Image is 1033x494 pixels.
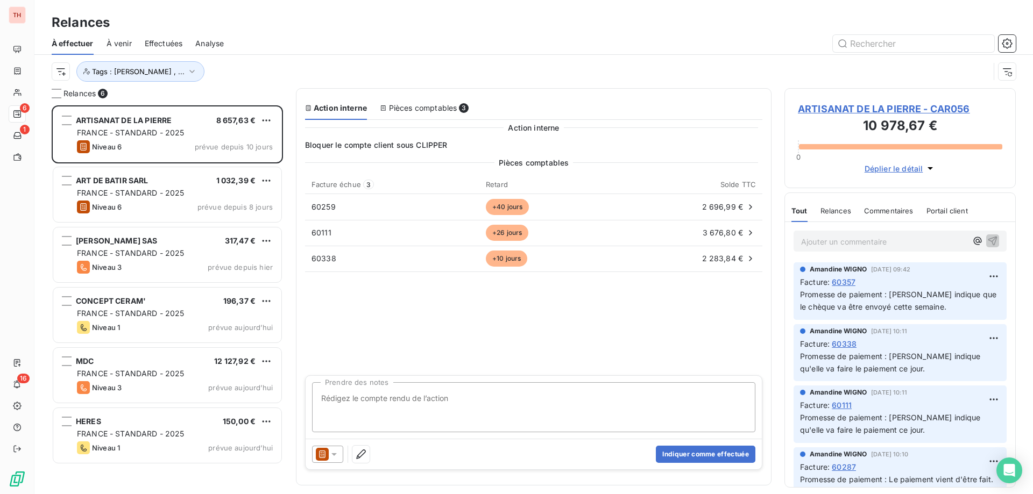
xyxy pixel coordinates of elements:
span: Commentaires [864,206,914,215]
span: Amandine WIGNO [810,449,867,459]
div: Pièces comptables [380,103,469,113]
span: FRANCE - STANDARD - 2025 [77,128,185,137]
span: Niveau 1 [92,443,120,452]
span: Pièces comptables [499,157,569,168]
span: FRANCE - STANDARD - 2025 [77,188,185,197]
span: 6 [98,89,108,98]
span: 196,37 € [223,296,256,305]
span: prévue aujourd’hui [208,443,273,452]
span: Facture : [800,276,830,288]
span: Tout [791,206,808,215]
span: Solde TTC [720,180,756,189]
span: Effectuées [145,38,183,49]
span: +10 jours [486,250,527,267]
span: [DATE] 10:11 [871,389,907,396]
div: grid [52,105,283,494]
span: Niveau 6 [92,142,122,151]
button: Indiquer comme effectuée [656,446,755,463]
div: 3 676,80 € [626,227,756,238]
div: Action interne [305,103,367,113]
span: 1 [20,125,30,134]
span: Niveau 6 [92,203,122,211]
span: ARTISANAT DE LA PIERRE [76,116,172,125]
span: [DATE] 10:11 [871,328,907,334]
button: Déplier le détail [861,162,939,175]
span: 8 657,63 € [216,116,256,125]
span: FRANCE - STANDARD - 2025 [77,309,185,318]
span: Facture échue [312,180,361,189]
span: 0 [796,153,801,161]
span: Facture : [800,461,830,472]
span: Facture : [800,338,830,349]
span: Niveau 1 [92,323,120,332]
span: Bloquer le compte client sous CLIPPER [305,140,762,151]
span: 60338 [312,254,336,263]
span: Amandine WIGNO [810,326,867,336]
span: MDC [76,356,94,366]
span: 3 [459,103,469,113]
span: 3 [363,180,374,189]
span: 60259 [312,202,336,211]
span: 60111 [832,399,852,411]
span: HERES [76,417,101,426]
span: [DATE] 10:10 [871,451,908,457]
span: 317,47 € [225,236,256,245]
span: Portail client [926,206,968,215]
span: Action interne [508,122,559,133]
span: Niveau 3 [92,383,122,392]
span: +40 jours [486,199,529,215]
span: prévue depuis hier [208,263,273,271]
span: Relances [820,206,851,215]
span: 60338 [832,338,857,349]
span: FRANCE - STANDARD - 2025 [77,248,185,257]
div: 2 696,99 € [626,202,756,212]
span: [DATE] 09:42 [871,266,910,273]
span: ARTISANAT DE LA PIERRE - CAR056 [798,102,1002,116]
span: À venir [107,38,132,49]
span: Promesse de paiement : [PERSON_NAME] indique qu'elle va faire le paiement ce jour. [800,413,983,434]
span: Relances [63,88,96,99]
span: Promesse de paiement : [PERSON_NAME] indique que le chèque va être envoyé cette semaine. [800,290,999,311]
span: Tags : [PERSON_NAME] , ... [92,67,185,76]
span: Promesse de paiement : [PERSON_NAME] indique qu'elle va faire le paiement ce jour. [800,352,983,373]
span: 12 127,92 € [214,356,256,366]
button: Tags : [PERSON_NAME] , ... [76,61,204,82]
h3: Relances [52,13,110,32]
div: 2 283,84 € [626,253,756,264]
input: Rechercher [833,35,994,52]
span: 6 [20,103,30,113]
span: Niveau 3 [92,263,122,271]
span: prévue depuis 10 jours [195,142,273,151]
span: CONCEPT CERAM' [76,296,146,305]
span: 60111 [312,228,331,237]
span: prévue aujourd’hui [208,323,273,332]
span: Promesse de paiement : Le paiement vient d'être fait. [800,475,993,484]
span: +26 jours [486,225,528,241]
img: Logo LeanPay [9,470,26,488]
span: 16 [17,374,30,383]
div: TH [9,6,26,24]
div: Open Intercom Messenger [996,457,1022,483]
span: Amandine WIGNO [810,388,867,397]
span: prévue depuis 8 jours [197,203,273,211]
span: Amandine WIGNO [810,264,867,274]
span: [PERSON_NAME] SAS [76,236,158,245]
span: Déplier le détail [865,163,923,174]
h3: 10 978,67 € [798,116,1002,138]
span: 1 032,39 € [216,176,256,185]
span: Analyse [195,38,224,49]
span: FRANCE - STANDARD - 2025 [77,369,185,378]
span: FRANCE - STANDARD - 2025 [77,429,185,438]
span: ART DE BATIR SARL [76,176,148,185]
span: 150,00 € [223,417,256,426]
span: À effectuer [52,38,94,49]
span: Facture : [800,399,830,411]
span: 60357 [832,276,855,288]
span: Retard [486,180,508,189]
span: prévue aujourd’hui [208,383,273,392]
span: 60287 [832,461,856,472]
